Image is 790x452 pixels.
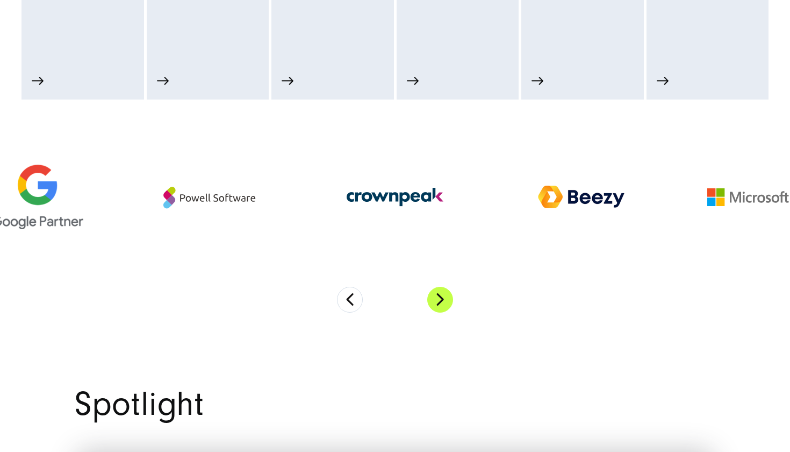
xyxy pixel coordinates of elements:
img: Beezy Partner Agentur - Digitalagentur für den digitalen Arbeitsplatz SUNZINET [528,177,635,217]
h2: Spotlight [75,388,715,421]
button: Previous [337,287,363,313]
button: Next [427,287,453,313]
img: Powell Partneragentur - Digitalagentur für den Digital Workplace [155,177,263,217]
img: Crownpeak Partneragentur - Digitalagentur für digitale Erlebnisplattform & Enterprise CMS SUNZINET [335,137,456,258]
